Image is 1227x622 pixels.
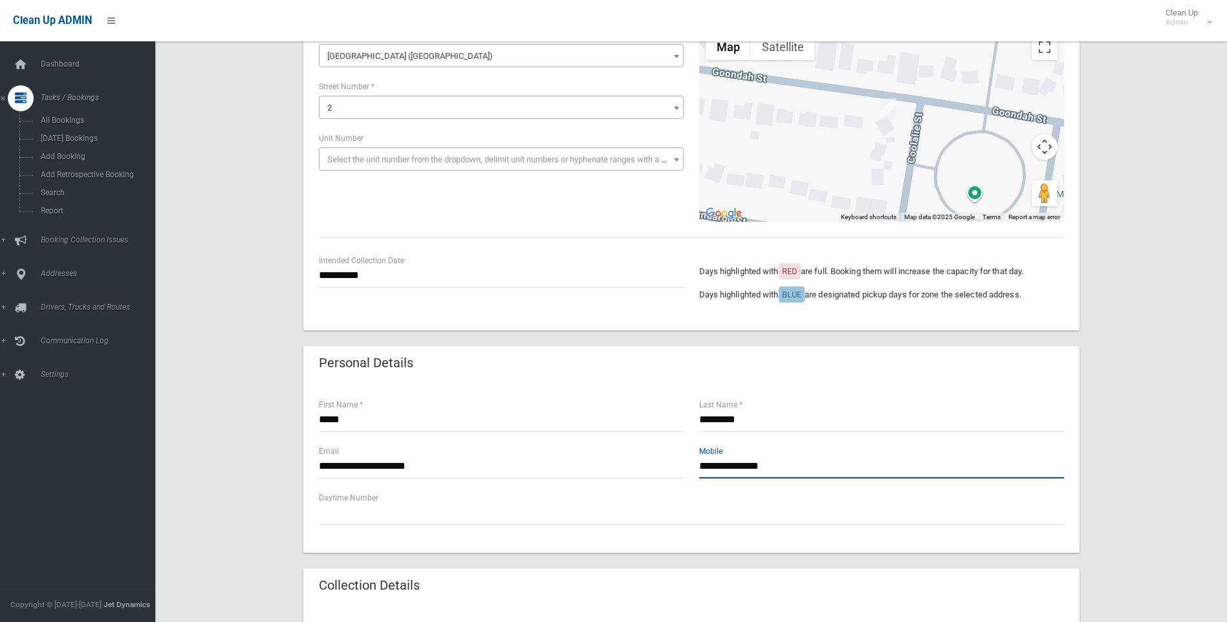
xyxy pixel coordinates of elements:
[706,34,751,60] button: Show street map
[103,600,150,609] strong: Jet Dynamics
[1032,180,1058,206] button: Drag Pegman onto the map to open Street View
[904,213,975,220] span: Map data ©2025 Google
[10,600,102,609] span: Copyright © [DATE]-[DATE]
[322,99,680,117] span: 2
[702,205,745,222] img: Google
[37,336,165,345] span: Communication Log
[327,155,689,164] span: Select the unit number from the dropdown, delimit unit numbers or hyphenate ranges with a comma
[1032,34,1058,60] button: Toggle fullscreen view
[37,93,165,102] span: Tasks / Bookings
[319,44,684,67] span: Coolalie Street (VILLAWOOD 2163)
[699,287,1064,303] p: Days highlighted with are designated pickup days for zone the selected address.
[37,206,154,215] span: Report
[322,47,680,65] span: Coolalie Street (VILLAWOOD 2163)
[1032,134,1058,160] button: Map camera controls
[37,188,154,197] span: Search
[1008,213,1060,220] a: Report a map error
[751,34,815,60] button: Show satellite imagery
[782,266,798,276] span: RED
[37,152,154,161] span: Add Booking
[37,134,154,143] span: [DATE] Bookings
[37,269,165,278] span: Addresses
[699,264,1064,279] p: Days highlighted with are full. Booking them will increase the capacity for that day.
[983,213,1001,220] a: Terms (opens in new tab)
[841,213,896,222] button: Keyboard shortcuts
[881,98,896,120] div: 2 Coolalie Street, VILLAWOOD NSW 2163
[702,205,745,222] a: Open this area in Google Maps (opens a new window)
[327,103,332,113] span: 2
[303,350,429,376] header: Personal Details
[37,170,154,179] span: Add Retrospective Booking
[1166,17,1198,27] small: Admin
[782,290,801,299] span: BLUE
[37,59,165,69] span: Dashboard
[37,370,165,379] span: Settings
[1159,8,1211,27] span: Clean Up
[319,96,684,119] span: 2
[37,116,154,125] span: All Bookings
[303,573,435,598] header: Collection Details
[37,303,165,312] span: Drivers, Trucks and Routes
[37,235,165,244] span: Booking Collection Issues
[13,14,92,27] span: Clean Up ADMIN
